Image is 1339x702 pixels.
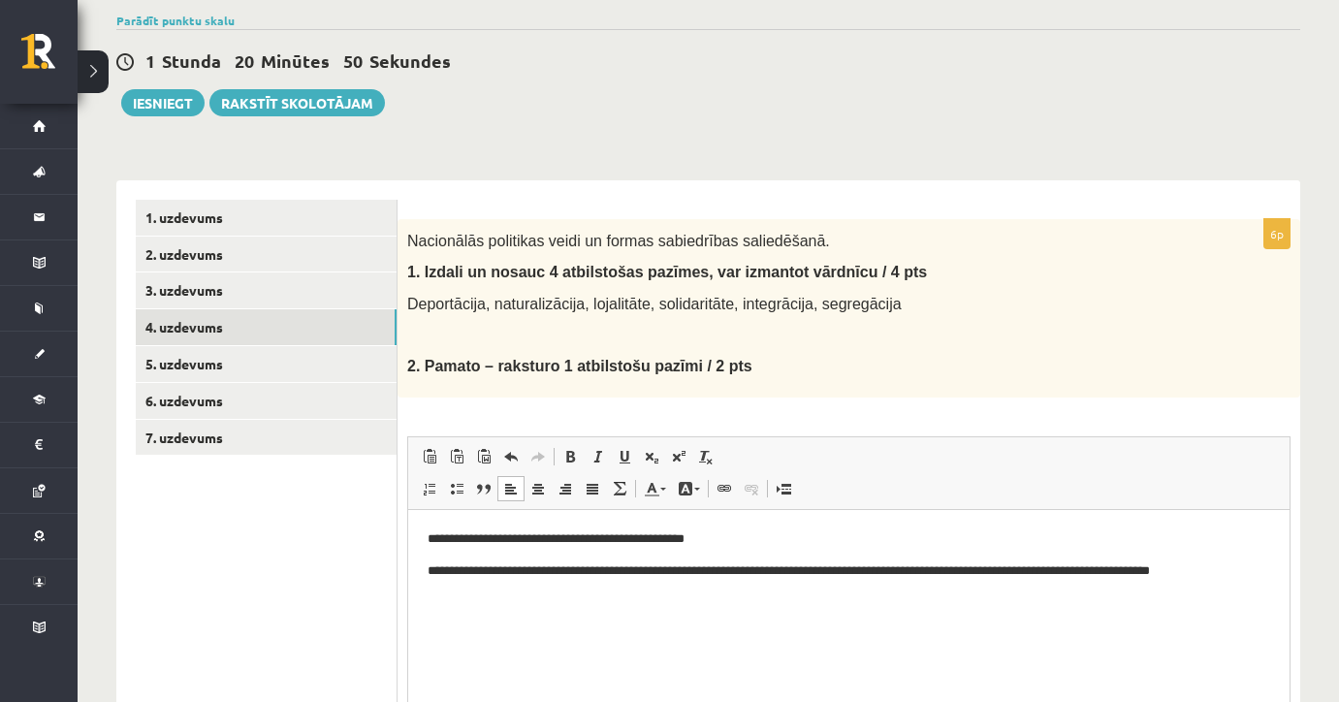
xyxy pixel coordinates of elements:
[209,89,385,116] a: Rakstīt skolotājam
[557,444,584,469] a: Bold (⌘+B)
[343,49,363,72] span: 50
[470,476,497,501] a: Block Quote
[470,444,497,469] a: Paste from Word
[497,444,525,469] a: Undo (⌘+Z)
[525,444,552,469] a: Redo (⌘+Y)
[584,444,611,469] a: Italic (⌘+I)
[136,420,397,456] a: 7. uzdevums
[407,358,752,374] span: 2. Pamato – raksturo 1 atbilstošu pazīmi / 2 pts
[145,49,155,72] span: 1
[235,49,254,72] span: 20
[136,309,397,345] a: 4. uzdevums
[136,346,397,382] a: 5. uzdevums
[525,476,552,501] a: Centre
[443,444,470,469] a: Paste as plain text (⌘+⌥+⇧+V)
[497,476,525,501] a: Align Left
[611,444,638,469] a: Underline (⌘+U)
[672,476,706,501] a: Background Colour
[369,49,451,72] span: Sekundes
[121,89,205,116] button: Iesniegt
[579,476,606,501] a: Justify
[416,476,443,501] a: Insert/Remove Numbered List
[638,444,665,469] a: Subscript
[443,476,470,501] a: Insert/Remove Bulleted List
[136,237,397,272] a: 2. uzdevums
[770,476,797,501] a: Insert Page Break for Printing
[21,34,78,82] a: Rīgas 1. Tālmācības vidusskola
[261,49,330,72] span: Minūtes
[162,49,221,72] span: Stunda
[136,383,397,419] a: 6. uzdevums
[136,272,397,308] a: 3. uzdevums
[416,444,443,469] a: Paste (⌘+V)
[407,296,902,312] span: Deportācija, naturalizācija, lojalitāte, solidaritāte, integrācija, segregācija
[692,444,719,469] a: Remove Format
[552,476,579,501] a: Align Right
[1263,218,1291,249] p: 6p
[738,476,765,501] a: Unlink
[606,476,633,501] a: Math
[407,233,830,249] span: Nacionālās politikas veidi un formas sabiedrības saliedēšanā.
[711,476,738,501] a: Link (⌘+K)
[665,444,692,469] a: Superscript
[407,264,927,280] span: 1. Izdali un nosauc 4 atbilstošas pazīmes, var izmantot vārdnīcu / 4 pts
[136,200,397,236] a: 1. uzdevums
[407,294,1194,314] p: ​​
[116,13,235,28] a: Parādīt punktu skalu
[638,476,672,501] a: Text Colour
